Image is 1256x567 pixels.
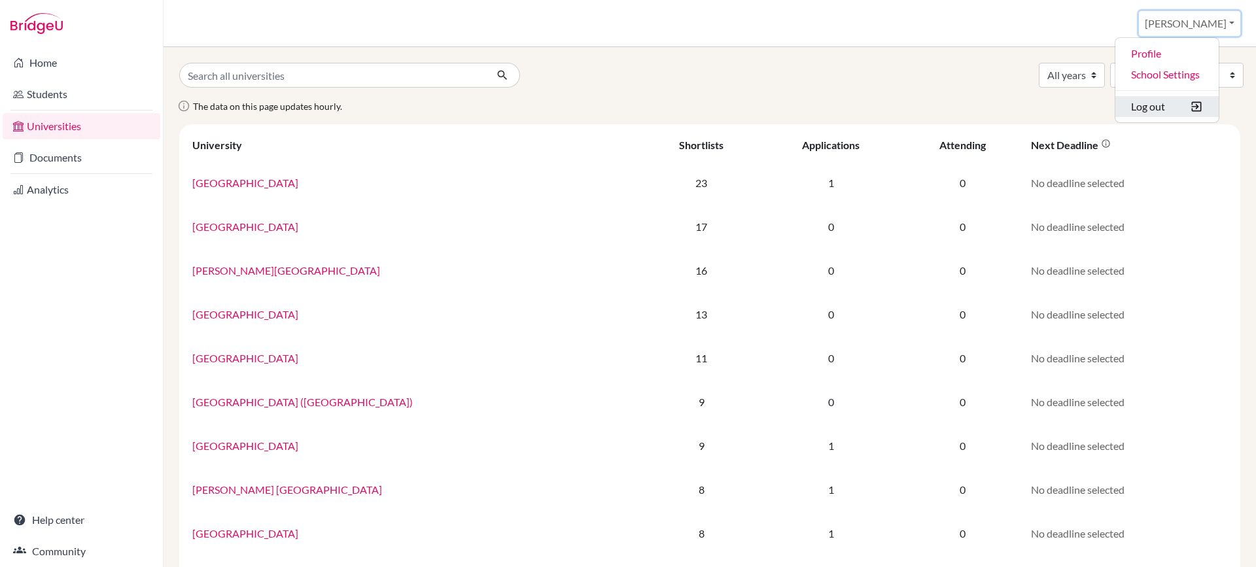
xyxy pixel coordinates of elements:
td: 9 [643,424,760,468]
div: Attending [939,139,986,151]
a: [GEOGRAPHIC_DATA] ([GEOGRAPHIC_DATA]) [192,396,413,408]
td: 1 [760,161,902,205]
a: School Settings [1115,64,1219,85]
a: Universities [3,113,160,139]
td: 11 [643,336,760,380]
td: 1 [760,468,902,511]
span: No deadline selected [1031,352,1125,364]
a: [GEOGRAPHIC_DATA] [192,352,298,364]
a: [GEOGRAPHIC_DATA] [192,308,298,320]
td: 9 [643,380,760,424]
td: 8 [643,511,760,555]
span: No deadline selected [1031,308,1125,320]
span: No deadline selected [1031,527,1125,540]
a: [GEOGRAPHIC_DATA] [192,439,298,452]
td: 0 [760,249,902,292]
td: 13 [643,292,760,336]
span: No deadline selected [1031,220,1125,233]
a: Home [3,50,160,76]
a: Analytics [3,177,160,203]
td: 0 [760,336,902,380]
span: No deadline selected [1031,396,1125,408]
a: [GEOGRAPHIC_DATA] [192,177,298,189]
div: Applications [802,139,860,151]
td: 0 [902,511,1022,555]
input: Search all universities [179,63,486,88]
span: No deadline selected [1031,483,1125,496]
td: 16 [643,249,760,292]
button: Log out [1115,96,1219,117]
td: 0 [902,205,1022,249]
td: 0 [902,292,1022,336]
a: [GEOGRAPHIC_DATA] [192,220,298,233]
span: No deadline selected [1031,177,1125,189]
div: Next deadline [1031,139,1111,151]
a: Help center [3,507,160,533]
img: Bridge-U [10,13,63,34]
span: No deadline selected [1031,439,1125,452]
td: 23 [643,161,760,205]
td: 0 [902,161,1022,205]
td: 1 [760,511,902,555]
a: Students [3,81,160,107]
th: University [184,129,643,161]
a: [PERSON_NAME][GEOGRAPHIC_DATA] [192,264,380,277]
td: 0 [760,292,902,336]
a: [PERSON_NAME] [GEOGRAPHIC_DATA] [192,483,382,496]
td: 0 [902,424,1022,468]
td: 0 [902,380,1022,424]
button: [PERSON_NAME] [1139,11,1240,36]
td: 8 [643,468,760,511]
td: 0 [902,249,1022,292]
ul: [PERSON_NAME] [1115,37,1219,123]
td: 0 [902,468,1022,511]
div: Shortlists [679,139,724,151]
a: [GEOGRAPHIC_DATA] [192,527,298,540]
a: Community [3,538,160,564]
span: The data on this page updates hourly. [193,101,342,112]
span: No deadline selected [1031,264,1125,277]
td: 0 [760,205,902,249]
a: Profile [1115,43,1219,64]
td: 17 [643,205,760,249]
td: 0 [902,336,1022,380]
td: 1 [760,424,902,468]
td: 0 [760,380,902,424]
a: Documents [3,145,160,171]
